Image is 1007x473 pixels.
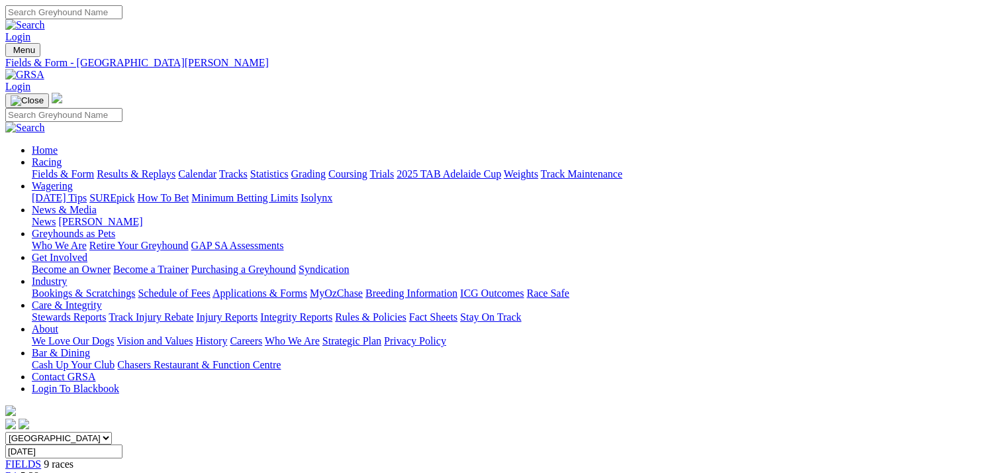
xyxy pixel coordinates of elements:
a: Who We Are [265,335,320,346]
a: Industry [32,276,67,287]
button: Toggle navigation [5,93,49,108]
input: Select date [5,445,122,458]
img: logo-grsa-white.png [5,405,16,416]
a: Breeding Information [365,288,457,299]
a: [DATE] Tips [32,192,87,203]
a: Login [5,81,30,92]
input: Search [5,5,122,19]
a: Injury Reports [196,311,258,323]
a: Fact Sheets [409,311,457,323]
div: Racing [32,168,1002,180]
div: Get Involved [32,264,1002,276]
a: Greyhounds as Pets [32,228,115,239]
a: Vision and Values [117,335,193,346]
a: Race Safe [526,288,569,299]
a: Trials [369,168,394,180]
a: Chasers Restaurant & Function Centre [117,359,281,370]
a: Fields & Form [32,168,94,180]
a: Calendar [178,168,216,180]
a: Bookings & Scratchings [32,288,135,299]
a: Applications & Forms [213,288,307,299]
button: Toggle navigation [5,43,40,57]
a: 2025 TAB Adelaide Cup [397,168,501,180]
a: Integrity Reports [260,311,332,323]
a: Racing [32,156,62,168]
a: Careers [230,335,262,346]
a: News & Media [32,204,97,215]
img: facebook.svg [5,419,16,429]
a: News [32,216,56,227]
a: Wagering [32,180,73,191]
a: How To Bet [138,192,189,203]
div: Bar & Dining [32,359,1002,371]
span: Menu [13,45,35,55]
a: Purchasing a Greyhound [191,264,296,275]
a: Weights [504,168,538,180]
img: twitter.svg [19,419,29,429]
a: Home [32,144,58,156]
a: GAP SA Assessments [191,240,284,251]
a: ICG Outcomes [460,288,524,299]
a: Track Injury Rebate [109,311,193,323]
a: Become a Trainer [113,264,189,275]
a: SUREpick [89,192,134,203]
div: Care & Integrity [32,311,1002,323]
img: Search [5,122,45,134]
a: Retire Your Greyhound [89,240,189,251]
span: 9 races [44,458,73,470]
a: History [195,335,227,346]
input: Search [5,108,122,122]
a: [PERSON_NAME] [58,216,142,227]
a: Get Involved [32,252,87,263]
a: Bar & Dining [32,347,90,358]
a: Privacy Policy [384,335,446,346]
div: Industry [32,288,1002,299]
a: Minimum Betting Limits [191,192,298,203]
a: Who We Are [32,240,87,251]
a: Cash Up Your Club [32,359,115,370]
img: logo-grsa-white.png [52,93,62,103]
a: FIELDS [5,458,41,470]
a: Track Maintenance [541,168,622,180]
a: Contact GRSA [32,371,95,382]
div: Wagering [32,192,1002,204]
a: Rules & Policies [335,311,407,323]
div: Greyhounds as Pets [32,240,1002,252]
div: News & Media [32,216,1002,228]
a: Become an Owner [32,264,111,275]
a: Stewards Reports [32,311,106,323]
div: About [32,335,1002,347]
a: Results & Replays [97,168,175,180]
a: Care & Integrity [32,299,102,311]
a: Grading [291,168,326,180]
img: Close [11,95,44,106]
a: Stay On Track [460,311,521,323]
a: Tracks [219,168,248,180]
img: Search [5,19,45,31]
a: Login [5,31,30,42]
a: We Love Our Dogs [32,335,114,346]
a: Fields & Form - [GEOGRAPHIC_DATA][PERSON_NAME] [5,57,1002,69]
a: Statistics [250,168,289,180]
img: GRSA [5,69,44,81]
a: Strategic Plan [322,335,381,346]
a: MyOzChase [310,288,363,299]
a: Syndication [299,264,349,275]
a: About [32,323,58,335]
a: Isolynx [301,192,332,203]
a: Login To Blackbook [32,383,119,394]
a: Coursing [328,168,367,180]
a: Schedule of Fees [138,288,210,299]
